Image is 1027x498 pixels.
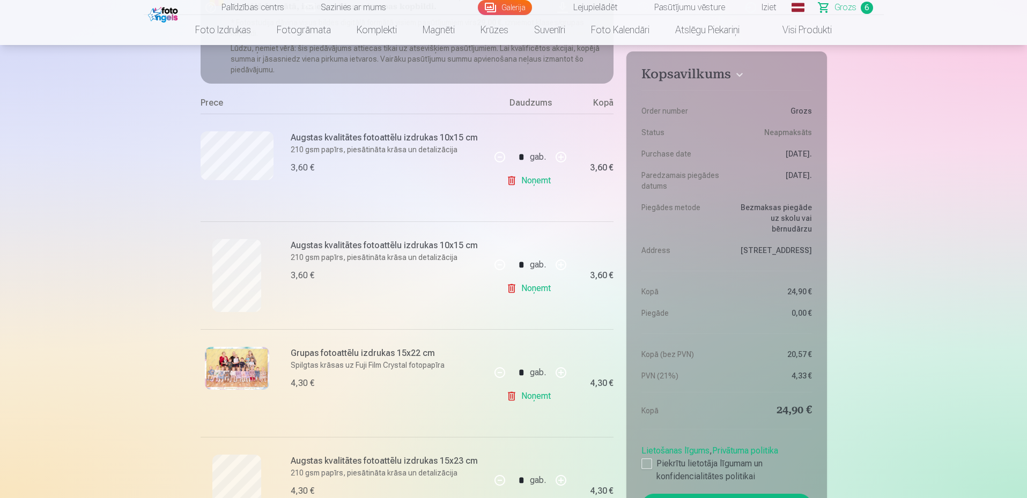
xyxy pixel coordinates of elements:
[521,15,578,45] a: Suvenīri
[732,403,812,418] dd: 24,90 €
[490,96,571,114] div: Daudzums
[590,272,614,279] div: 3,60 €
[641,457,811,483] label: Piekrītu lietotāja līgumam un konfidencialitātes politikai
[530,252,546,278] div: gab.
[590,380,614,386] div: 4,30 €
[662,15,752,45] a: Atslēgu piekariņi
[291,467,484,478] p: 210 gsm papīrs, piesātināta krāsa un detalizācija
[732,106,812,116] dd: Grozs
[641,403,721,418] dt: Kopā
[641,245,721,256] dt: Address
[291,252,484,263] p: 210 gsm papīrs, piesātināta krāsa un detalizācija
[712,445,778,456] a: Privātuma politika
[641,445,710,456] a: Lietošanas līgums
[506,278,555,299] a: Noņemt
[506,170,555,191] a: Noņemt
[641,349,721,360] dt: Kopā (bez PVN)
[732,370,812,381] dd: 4,33 €
[764,127,812,138] span: Neapmaksāts
[590,488,614,494] div: 4,30 €
[201,96,491,114] div: Prece
[641,106,721,116] dt: Order number
[530,467,546,493] div: gab.
[641,148,721,159] dt: Purchase date
[641,202,721,234] dt: Piegādes metode
[641,286,721,297] dt: Kopā
[291,455,484,467] h6: Augstas kvalitātes fotoattēlu izdrukas 15x23 cm
[291,131,484,144] h6: Augstas kvalitātes fotoattēlu izdrukas 10x15 cm
[291,161,314,174] div: 3,60 €
[834,1,856,14] span: Grozs
[732,202,812,234] dd: Bezmaksas piegāde uz skolu vai bērnudārzu
[291,269,314,282] div: 3,60 €
[732,245,812,256] dd: [STREET_ADDRESS]
[468,15,521,45] a: Krūzes
[148,4,181,23] img: /fa1
[571,96,614,114] div: Kopā
[861,2,873,14] span: 6
[291,239,484,252] h6: Augstas kvalitātes fotoattēlu izdrukas 10x15 cm
[182,15,264,45] a: Foto izdrukas
[344,15,410,45] a: Komplekti
[264,15,344,45] a: Fotogrāmata
[732,286,812,297] dd: 24,90 €
[641,370,721,381] dt: PVN (21%)
[530,360,546,385] div: gab.
[641,66,811,86] button: Kopsavilkums
[578,15,662,45] a: Foto kalendāri
[732,170,812,191] dd: [DATE].
[530,144,546,170] div: gab.
[291,485,314,497] div: 4,30 €
[231,43,605,75] p: Lūdzu, ņemiet vērā: šis piedāvājums attiecas tikai uz atsevišķiem pasūtījumiem. Lai kvalificētos ...
[752,15,845,45] a: Visi produkti
[291,347,484,360] h6: Grupas fotoattēlu izdrukas 15x22 cm
[641,127,721,138] dt: Status
[410,15,468,45] a: Magnēti
[732,148,812,159] dd: [DATE].
[732,308,812,318] dd: 0,00 €
[291,144,484,155] p: 210 gsm papīrs, piesātināta krāsa un detalizācija
[641,308,721,318] dt: Piegāde
[291,377,314,390] div: 4,30 €
[506,385,555,407] a: Noņemt
[291,360,484,370] p: Spilgtas krāsas uz Fuji Film Crystal fotopapīra
[641,170,721,191] dt: Paredzamais piegādes datums
[641,440,811,483] div: ,
[590,165,614,171] div: 3,60 €
[732,349,812,360] dd: 20,57 €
